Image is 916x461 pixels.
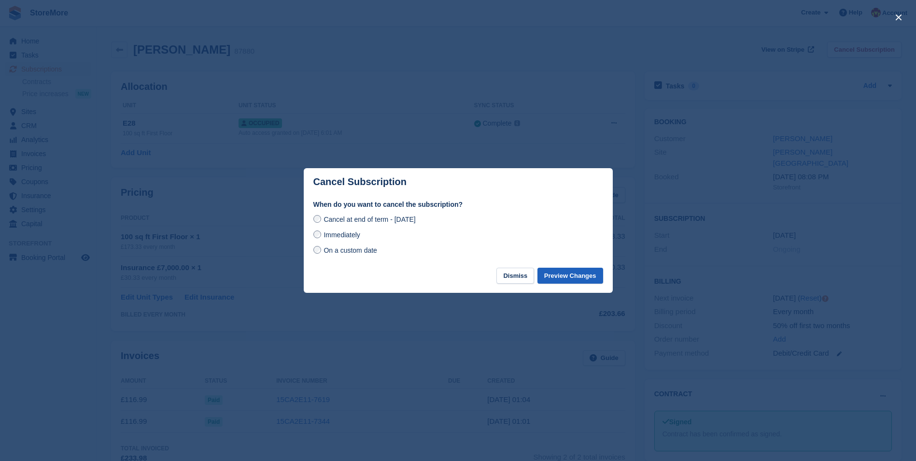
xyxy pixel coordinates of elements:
p: Cancel Subscription [313,176,407,187]
span: Immediately [324,231,360,239]
input: Immediately [313,230,321,238]
input: On a custom date [313,246,321,254]
input: Cancel at end of term - [DATE] [313,215,321,223]
button: Preview Changes [537,268,603,284]
span: On a custom date [324,246,377,254]
label: When do you want to cancel the subscription? [313,200,603,210]
button: Dismiss [496,268,534,284]
button: close [891,10,906,25]
span: Cancel at end of term - [DATE] [324,216,415,223]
